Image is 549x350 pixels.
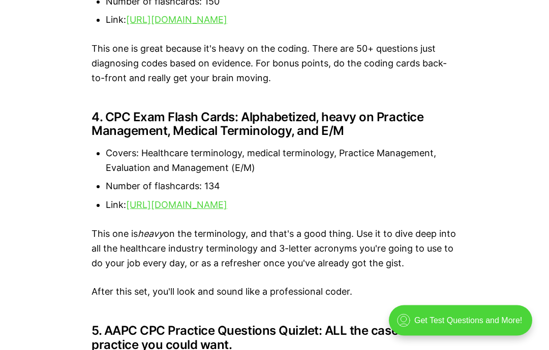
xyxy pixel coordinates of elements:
li: Link: [106,13,457,28]
p: After this set, you'll look and sound like a professional coder. [91,285,457,300]
li: Number of flashcards: 134 [106,180,457,194]
a: [URL][DOMAIN_NAME] [126,15,227,25]
li: Link: [106,198,457,213]
a: [URL][DOMAIN_NAME] [126,200,227,211]
iframe: portal-trigger [380,300,549,350]
em: heavy [138,229,164,239]
h3: 4. CPC Exam Flash Cards: Alphabetized, heavy on Practice Management, Medical Terminology, and E/M [91,111,457,138]
p: This one is great because it's heavy on the coding. There are 50+ questions just diagnosing codes... [91,42,457,86]
p: This one is on the terminology, and that's a good thing. Use it to dive deep into all the healthc... [91,227,457,271]
li: Covers: Healthcare terminology, medical terminology, Practice Management, Evaluation and Manageme... [106,147,457,176]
